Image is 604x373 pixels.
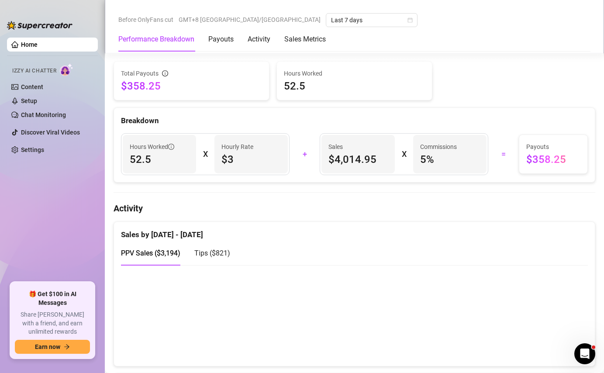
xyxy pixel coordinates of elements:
[526,152,580,166] span: $358.25
[121,115,588,127] div: Breakdown
[21,129,80,136] a: Discover Viral Videos
[284,69,425,78] span: Hours Worked
[15,290,90,307] span: 🎁 Get $100 in AI Messages
[208,34,234,45] div: Payouts
[168,144,174,150] span: info-circle
[130,152,189,166] span: 52.5
[526,142,580,152] span: Payouts
[248,34,270,45] div: Activity
[64,344,70,350] span: arrow-right
[114,202,595,214] h4: Activity
[420,152,480,166] span: 5 %
[295,147,315,161] div: +
[407,17,413,23] span: calendar
[328,142,388,152] span: Sales
[328,152,388,166] span: $4,014.95
[15,340,90,354] button: Earn nowarrow-right
[12,67,56,75] span: Izzy AI Chatter
[7,21,72,30] img: logo-BBDzfeDw.svg
[420,142,457,152] article: Commissions
[121,69,159,78] span: Total Payouts
[284,34,326,45] div: Sales Metrics
[21,111,66,118] a: Chat Monitoring
[402,147,406,161] div: X
[35,343,60,350] span: Earn now
[162,70,168,76] span: info-circle
[15,311,90,336] span: Share [PERSON_NAME] with a friend, and earn unlimited rewards
[118,13,173,26] span: Before OnlyFans cut
[21,83,43,90] a: Content
[194,249,230,257] span: Tips ( $821 )
[574,343,595,364] iframe: Intercom live chat
[130,142,174,152] span: Hours Worked
[494,147,514,161] div: =
[121,222,588,241] div: Sales by [DATE] - [DATE]
[21,97,37,104] a: Setup
[221,142,253,152] article: Hourly Rate
[60,63,73,76] img: AI Chatter
[284,79,425,93] span: 52.5
[21,146,44,153] a: Settings
[121,249,180,257] span: PPV Sales ( $3,194 )
[21,41,38,48] a: Home
[179,13,321,26] span: GMT+8 [GEOGRAPHIC_DATA]/[GEOGRAPHIC_DATA]
[121,79,262,93] span: $358.25
[221,152,281,166] span: $3
[118,34,194,45] div: Performance Breakdown
[203,147,207,161] div: X
[331,14,412,27] span: Last 7 days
